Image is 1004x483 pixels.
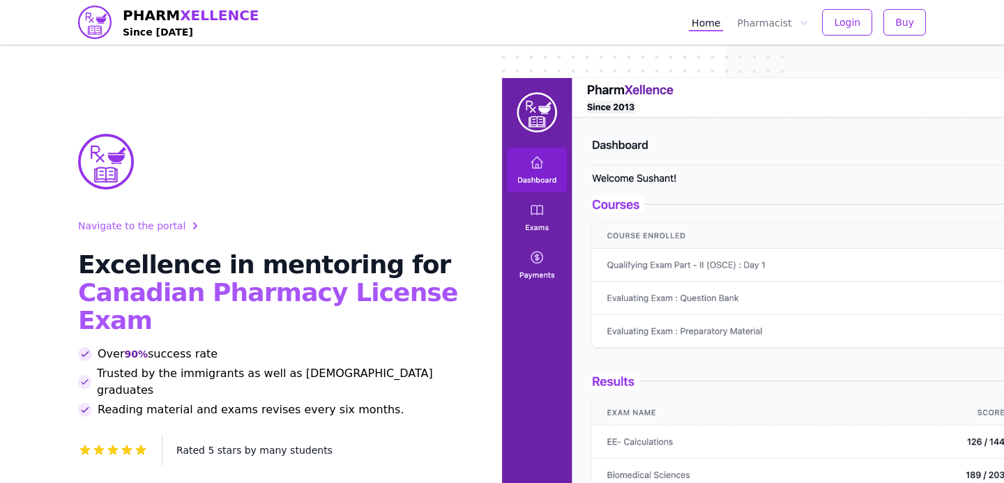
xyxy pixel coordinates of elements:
[123,25,259,39] h4: Since [DATE]
[895,15,914,29] span: Buy
[78,278,457,335] span: Canadian Pharmacy License Exam
[176,445,333,456] span: Rated 5 stars by many students
[98,401,404,418] span: Reading material and exams revises every six months.
[98,346,218,362] span: Over success rate
[97,365,469,399] span: Trusted by the immigrants as well as [DEMOGRAPHIC_DATA] graduates
[822,9,872,36] button: Login
[78,250,450,279] span: Excellence in mentoring for
[78,6,112,39] img: PharmXellence logo
[78,134,134,190] img: PharmXellence Logo
[123,6,259,25] span: PHARM
[180,7,259,24] span: XELLENCE
[689,13,723,31] a: Home
[883,9,926,36] button: Buy
[734,13,811,31] button: Pharmacist
[834,15,860,29] span: Login
[124,347,148,361] span: 90%
[78,219,185,233] span: Navigate to the portal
